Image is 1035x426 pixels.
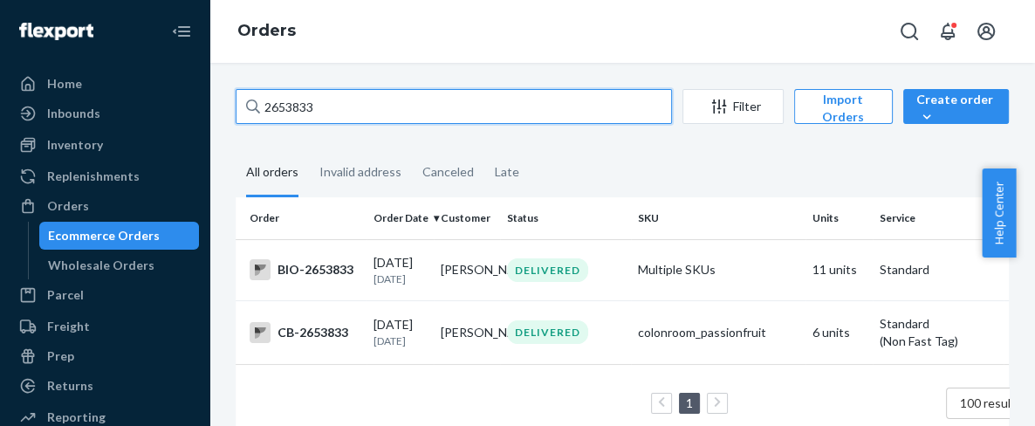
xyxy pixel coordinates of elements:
[873,197,1004,239] th: Service
[495,149,519,195] div: Late
[374,316,427,348] div: [DATE]
[47,347,74,365] div: Prep
[805,300,873,364] td: 6 units
[374,254,427,286] div: [DATE]
[10,100,199,127] a: Inbounds
[47,168,140,185] div: Replenishments
[319,149,401,195] div: Invalid address
[794,89,893,124] button: Import Orders
[631,239,805,300] td: Multiple SKUs
[916,91,996,126] div: Create order
[10,131,199,159] a: Inventory
[39,251,200,279] a: Wholesale Orders
[805,239,873,300] td: 11 units
[47,409,106,426] div: Reporting
[47,75,82,93] div: Home
[250,322,360,343] div: CB-2653833
[237,21,296,40] a: Orders
[682,89,784,124] button: Filter
[47,377,93,395] div: Returns
[236,89,672,124] input: Search orders
[10,372,199,400] a: Returns
[374,271,427,286] p: [DATE]
[48,227,160,244] div: Ecommerce Orders
[223,6,310,57] ol: breadcrumbs
[805,197,873,239] th: Units
[48,257,154,274] div: Wholesale Orders
[434,239,501,300] td: [PERSON_NAME]
[47,136,103,154] div: Inventory
[374,333,427,348] p: [DATE]
[631,197,805,239] th: SKU
[10,192,199,220] a: Orders
[982,168,1016,258] button: Help Center
[10,281,199,309] a: Parcel
[930,14,965,49] button: Open notifications
[969,14,1004,49] button: Open account menu
[10,162,199,190] a: Replenishments
[682,395,696,410] a: Page 1 is your current page
[367,197,434,239] th: Order Date
[10,342,199,370] a: Prep
[250,259,360,280] div: BIO-2653833
[441,210,494,225] div: Customer
[236,197,367,239] th: Order
[507,258,588,282] div: DELIVERED
[422,149,474,195] div: Canceled
[683,98,783,115] div: Filter
[500,197,631,239] th: Status
[47,197,89,215] div: Orders
[892,14,927,49] button: Open Search Box
[638,324,799,341] div: colonroom_passionfruit
[47,318,90,335] div: Freight
[880,333,997,350] div: (Non Fast Tag)
[10,70,199,98] a: Home
[246,149,298,197] div: All orders
[434,300,501,364] td: [PERSON_NAME]
[507,320,588,344] div: DELIVERED
[880,261,997,278] p: Standard
[47,105,100,122] div: Inbounds
[880,315,997,333] p: Standard
[164,14,199,49] button: Close Navigation
[19,23,93,40] img: Flexport logo
[39,222,200,250] a: Ecommerce Orders
[47,286,84,304] div: Parcel
[10,313,199,340] a: Freight
[903,89,1009,124] button: Create order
